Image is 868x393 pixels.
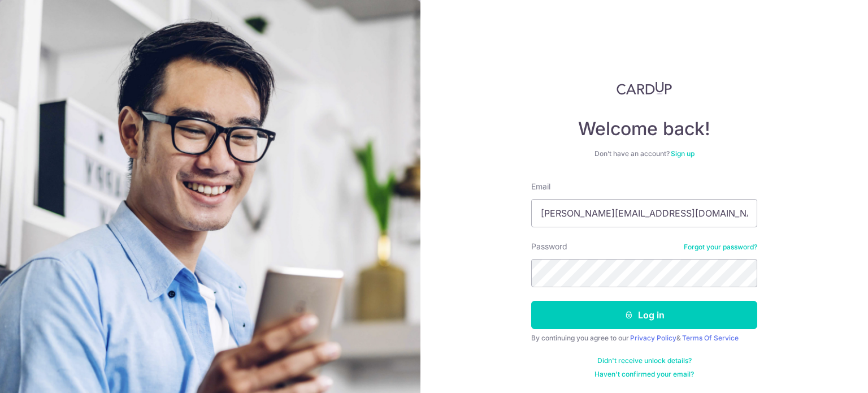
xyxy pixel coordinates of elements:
a: Forgot your password? [684,243,757,252]
div: Don’t have an account? [531,149,757,158]
a: Privacy Policy [630,334,676,342]
label: Email [531,181,550,192]
button: Log in [531,301,757,329]
a: Didn't receive unlock details? [597,356,692,365]
a: Haven't confirmed your email? [594,370,694,379]
img: CardUp Logo [617,81,672,95]
h4: Welcome back! [531,118,757,140]
label: Password [531,241,567,252]
a: Terms Of Service [682,334,739,342]
input: Enter your Email [531,199,757,227]
div: By continuing you agree to our & [531,334,757,343]
a: Sign up [671,149,695,158]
